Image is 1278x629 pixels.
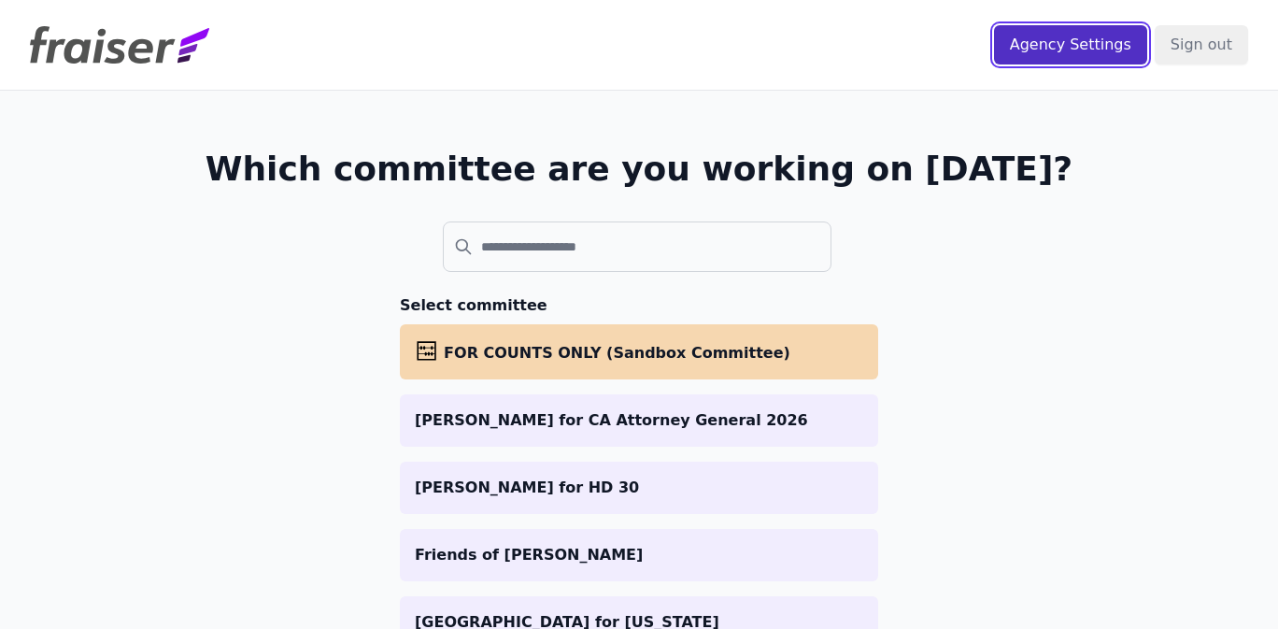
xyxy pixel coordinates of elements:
[400,294,878,317] h3: Select committee
[206,150,1073,188] h1: Which committee are you working on [DATE]?
[30,26,209,64] img: Fraiser Logo
[400,394,878,447] a: [PERSON_NAME] for CA Attorney General 2026
[444,344,790,362] span: FOR COUNTS ONLY (Sandbox Committee)
[994,25,1147,64] input: Agency Settings
[400,324,878,379] a: FOR COUNTS ONLY (Sandbox Committee)
[415,409,863,432] p: [PERSON_NAME] for CA Attorney General 2026
[400,529,878,581] a: Friends of [PERSON_NAME]
[400,462,878,514] a: [PERSON_NAME] for HD 30
[415,544,863,566] p: Friends of [PERSON_NAME]
[1155,25,1248,64] input: Sign out
[415,477,863,499] p: [PERSON_NAME] for HD 30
